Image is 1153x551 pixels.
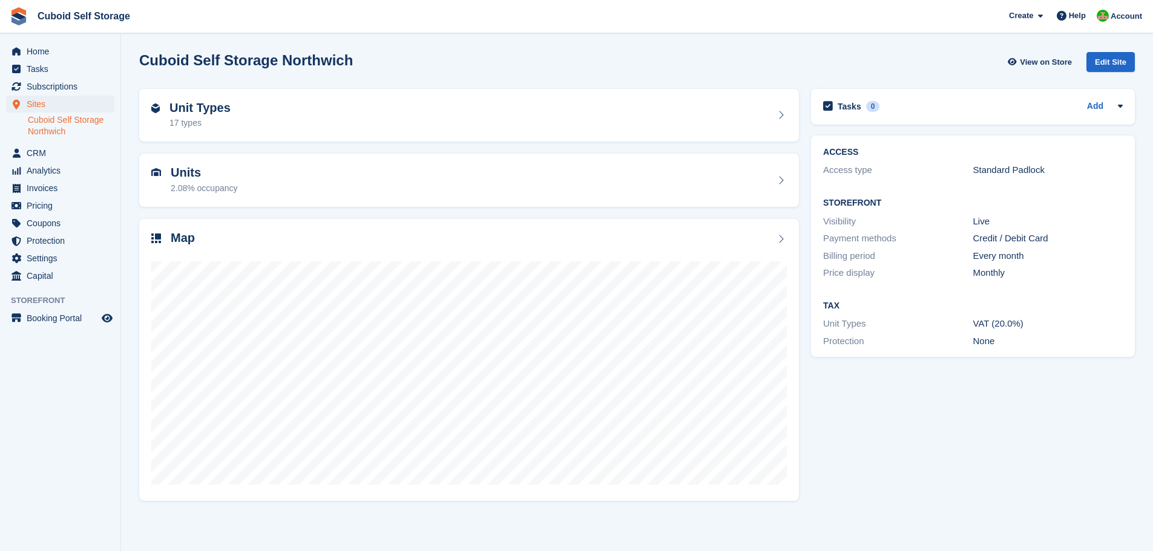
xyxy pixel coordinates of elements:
[151,168,161,177] img: unit-icn-7be61d7bf1b0ce9d3e12c5938cc71ed9869f7b940bace4675aadf7bd6d80202e.svg
[823,198,1123,208] h2: Storefront
[866,101,880,112] div: 0
[27,250,99,267] span: Settings
[171,166,238,180] h2: Units
[1086,52,1135,77] a: Edit Site
[6,43,114,60] a: menu
[139,52,353,68] h2: Cuboid Self Storage Northwich
[1097,10,1109,22] img: Mark Prince
[6,180,114,197] a: menu
[169,117,231,129] div: 17 types
[27,162,99,179] span: Analytics
[33,6,135,26] a: Cuboid Self Storage
[100,311,114,325] a: Preview store
[6,145,114,161] a: menu
[6,197,114,214] a: menu
[973,317,1123,331] div: VAT (20.0%)
[151,103,160,113] img: unit-type-icn-2b2737a686de81e16bb02015468b77c625bbabd49415b5ef34ead5e3b44a266d.svg
[6,267,114,284] a: menu
[1087,100,1103,114] a: Add
[6,78,114,95] a: menu
[823,266,973,280] div: Price display
[28,114,114,137] a: Cuboid Self Storage Northwich
[973,215,1123,229] div: Live
[6,250,114,267] a: menu
[973,334,1123,348] div: None
[171,182,238,195] div: 2.08% occupancy
[823,148,1123,157] h2: ACCESS
[1086,52,1135,72] div: Edit Site
[27,180,99,197] span: Invoices
[838,101,861,112] h2: Tasks
[6,215,114,232] a: menu
[139,89,799,142] a: Unit Types 17 types
[27,145,99,161] span: CRM
[823,215,973,229] div: Visibility
[1009,10,1033,22] span: Create
[1069,10,1086,22] span: Help
[973,163,1123,177] div: Standard Padlock
[6,96,114,112] a: menu
[973,232,1123,246] div: Credit / Debit Card
[169,101,231,115] h2: Unit Types
[171,231,195,245] h2: Map
[27,78,99,95] span: Subscriptions
[139,219,799,501] a: Map
[823,163,973,177] div: Access type
[823,301,1123,311] h2: Tax
[139,154,799,207] a: Units 2.08% occupancy
[6,232,114,249] a: menu
[823,317,973,331] div: Unit Types
[27,232,99,249] span: Protection
[6,310,114,327] a: menu
[973,249,1123,263] div: Every month
[823,232,973,246] div: Payment methods
[27,197,99,214] span: Pricing
[151,233,161,243] img: map-icn-33ee37083ee616e46c38cad1a60f524a97daa1e2b2c8c0bc3eb3415660979fc1.svg
[973,266,1123,280] div: Monthly
[27,96,99,112] span: Sites
[823,334,973,348] div: Protection
[10,7,28,25] img: stora-icon-8386f47178a22dfd0bd8f6a31ec36ba5ce8667c1dd55bd0f319d3a0aa187defe.svg
[27,43,99,60] span: Home
[27,60,99,77] span: Tasks
[1006,52,1077,72] a: View on Store
[823,249,973,263] div: Billing period
[6,60,114,77] a: menu
[27,310,99,327] span: Booking Portal
[1020,56,1072,68] span: View on Store
[6,162,114,179] a: menu
[11,295,120,307] span: Storefront
[27,215,99,232] span: Coupons
[1111,10,1142,22] span: Account
[27,267,99,284] span: Capital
